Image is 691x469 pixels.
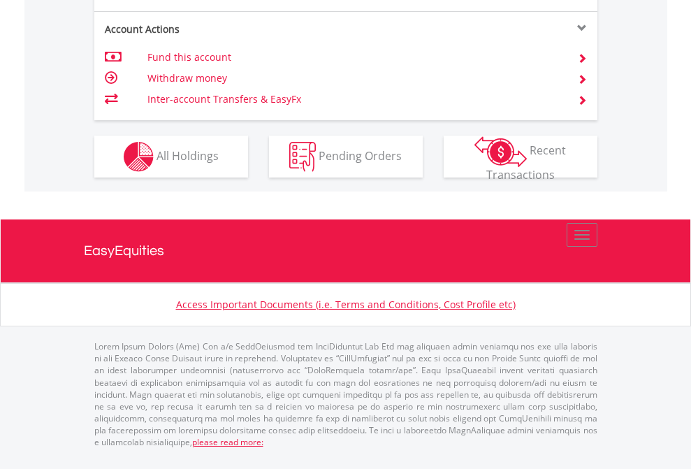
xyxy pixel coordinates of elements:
[192,436,263,448] a: please read more:
[157,147,219,163] span: All Holdings
[94,136,248,178] button: All Holdings
[147,47,560,68] td: Fund this account
[94,340,597,448] p: Lorem Ipsum Dolors (Ame) Con a/e SeddOeiusmod tem InciDiduntut Lab Etd mag aliquaen admin veniamq...
[176,298,516,311] a: Access Important Documents (i.e. Terms and Conditions, Cost Profile etc)
[269,136,423,178] button: Pending Orders
[147,68,560,89] td: Withdraw money
[289,142,316,172] img: pending_instructions-wht.png
[84,219,608,282] a: EasyEquities
[147,89,560,110] td: Inter-account Transfers & EasyFx
[444,136,597,178] button: Recent Transactions
[124,142,154,172] img: holdings-wht.png
[94,22,346,36] div: Account Actions
[319,147,402,163] span: Pending Orders
[474,136,527,167] img: transactions-zar-wht.png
